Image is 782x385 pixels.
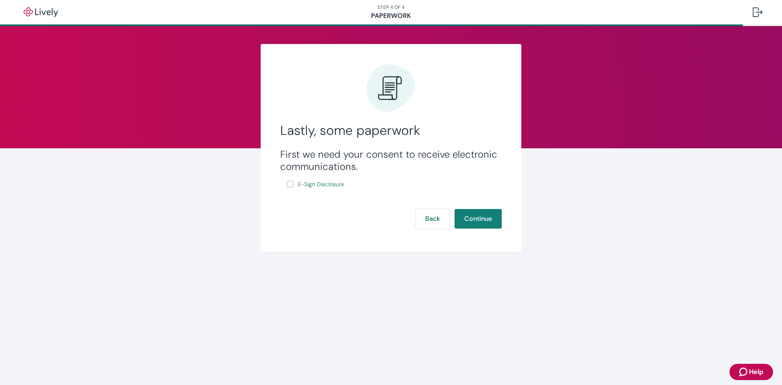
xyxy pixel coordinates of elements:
img: Lively [18,7,64,17]
button: Zendesk support iconHelp [729,364,773,380]
a: e-sign disclosure document [297,179,346,189]
span: Help [749,367,763,377]
button: Log out [746,2,769,22]
h3: First we need your consent to receive electronic communications. [280,148,502,173]
h2: Lastly, some paperwork [280,122,502,139]
span: E-Sign Disclosure [298,180,344,189]
button: Continue [455,209,502,229]
button: Back [415,209,450,229]
svg: Zendesk support icon [739,367,749,377]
